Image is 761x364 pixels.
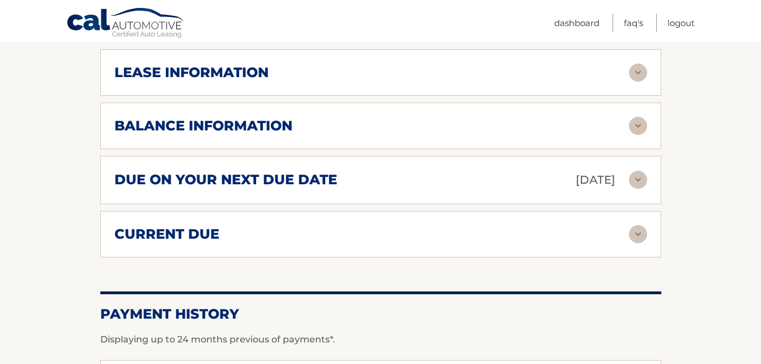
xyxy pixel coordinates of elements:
a: Logout [668,14,695,32]
a: Cal Automotive [66,7,185,40]
a: Dashboard [554,14,600,32]
h2: Payment History [100,306,661,323]
h2: balance information [114,117,292,134]
img: accordion-rest.svg [629,117,647,135]
a: FAQ's [624,14,643,32]
img: accordion-rest.svg [629,171,647,189]
p: Displaying up to 24 months previous of payments*. [100,333,661,346]
h2: current due [114,226,219,243]
h2: due on your next due date [114,171,337,188]
p: [DATE] [576,170,615,190]
h2: lease information [114,64,269,81]
img: accordion-rest.svg [629,225,647,243]
img: accordion-rest.svg [629,64,647,82]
